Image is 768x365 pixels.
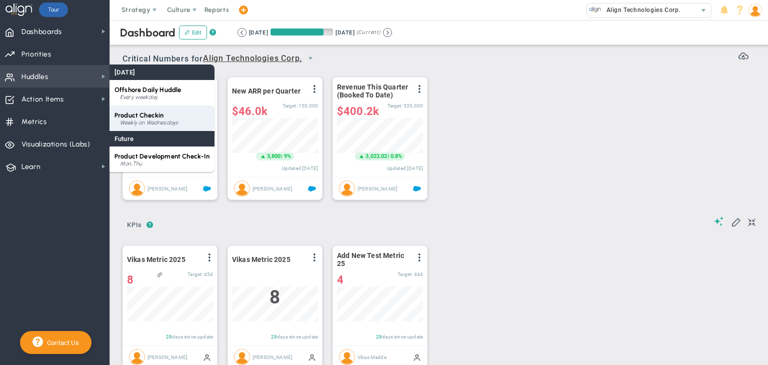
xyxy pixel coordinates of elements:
[234,349,250,365] img: Sudhir Dakshinamurthy
[237,28,246,37] button: Go to previous period
[267,152,281,160] span: 3,800
[357,354,386,359] span: Vikas Madde
[147,354,187,359] span: [PERSON_NAME]
[21,111,47,132] span: Metrics
[179,25,207,39] button: Edit
[203,353,211,361] span: Manually Updated
[147,185,187,191] span: [PERSON_NAME]
[21,156,40,177] span: Learn
[120,161,209,167] div: Mon,Thu
[339,180,355,196] img: Brook Davis
[21,66,48,87] span: Huddles
[271,334,277,339] span: 29
[337,83,409,99] span: Revenue This Quarter (Booked To Date)
[120,120,209,126] div: Weekly on Wednesdays
[376,334,382,339] span: 29
[335,28,354,37] div: [DATE]
[302,50,319,67] span: select
[232,87,300,95] span: New ARR per Quarter
[232,255,290,263] span: Vikas Metric 2025
[252,354,292,359] span: [PERSON_NAME]
[114,111,163,119] span: Product Checkin
[129,180,145,196] img: Brook Davis
[120,26,175,39] span: Dashboard
[356,28,380,37] span: (Current)
[284,153,291,159] span: 9%
[114,86,181,93] span: Offshore Daily Huddle
[21,21,62,42] span: Dashboards
[203,52,302,65] span: Align Technologies Corp.
[122,217,146,233] span: KPIs
[308,353,316,361] span: Manually Updated
[337,251,409,267] span: Add New Test Metric 25
[252,185,292,191] span: [PERSON_NAME]
[714,216,724,226] span: Suggestions (AI Feature)
[21,89,64,110] span: Action Items
[337,273,343,286] span: 4
[43,339,79,346] span: Contact Us
[269,286,280,308] span: 8
[127,255,185,263] span: Vikas Metric 2025
[382,334,423,339] span: days since update
[282,165,318,171] span: Updated [DATE]
[281,153,282,159] span: |
[601,3,680,16] span: Align Technologies Corp.
[121,6,150,13] span: Strategy
[387,153,389,159] span: |
[114,152,209,160] span: Product Development Check-In
[738,49,748,59] span: Refresh Data
[187,271,202,277] span: Target:
[21,44,51,65] span: Priorities
[365,152,387,160] span: 3,022.02
[696,3,711,17] span: select
[413,353,421,361] span: Manually Updated
[166,334,172,339] span: 29
[339,349,355,365] img: Vikas Madde
[234,180,250,196] img: Eugene Terk
[120,94,209,100] div: Every weekday
[172,334,213,339] span: days since update
[282,103,297,108] span: Target:
[387,165,423,171] span: Updated [DATE]
[129,349,145,365] img: Sudhir Dakshinamurthy
[308,184,316,192] span: Salesforce Enabled<br ></span>New ARR This Quarter - Q4-2023 Priority
[298,103,318,108] span: 150,000
[157,272,162,277] span: Linked to <span class='icon ico-my-dashboard-feather' style='margin-right: 5px;'></span>Sudhir Da...
[390,153,402,159] span: 0.8%
[109,64,214,80] div: [DATE]
[731,216,741,226] span: Edit My KPIs
[383,28,392,37] button: Go to next period
[277,334,318,339] span: days since update
[122,50,321,68] span: Critical Numbers for
[397,271,412,277] span: Target:
[109,131,214,146] div: Future
[249,28,268,37] div: [DATE]
[357,185,397,191] span: [PERSON_NAME]
[270,28,333,35] div: Period Progress: 85% Day 78 of 91 with 13 remaining.
[414,271,423,277] span: 444
[204,271,213,277] span: 454
[127,273,133,286] span: 8
[413,184,421,192] span: Salesforce Enabled<br ></span>Revenue Quarter to Date
[167,6,190,13] span: Culture
[403,103,423,108] span: 535,000
[589,3,601,16] img: 10991.Company.photo
[387,103,402,108] span: Target:
[203,184,211,192] span: Salesforce Enabled<br ></span>LTV for Align
[748,3,762,17] img: 203357.Person.photo
[122,217,146,234] button: KPIs
[21,134,90,155] span: Visualizations (Labs)
[337,105,379,117] span: $400,174.77
[232,105,267,117] span: $46,044.23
